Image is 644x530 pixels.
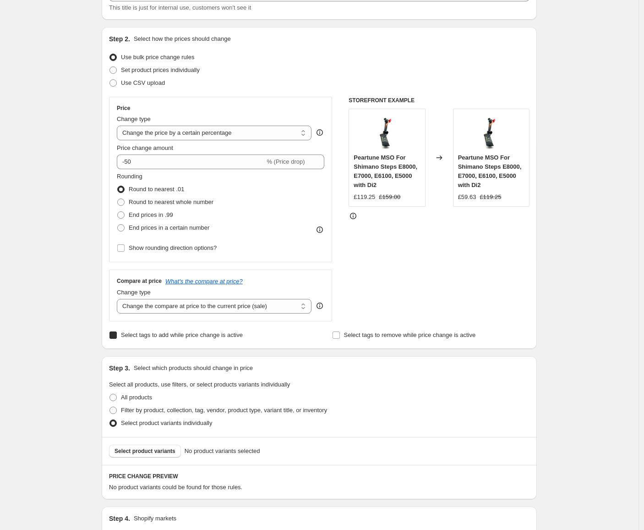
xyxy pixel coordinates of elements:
[117,155,265,169] input: -15
[121,66,200,73] span: Set product prices individually
[379,193,400,200] span: £159.00
[134,514,176,523] p: Shopify markets
[109,514,130,523] h2: Step 4.
[185,447,260,456] span: No product variants selected
[267,158,305,165] span: % (Price drop)
[134,364,253,373] p: Select which products should change in price
[117,277,162,285] h3: Compare at price
[109,381,290,388] span: Select all products, use filters, or select products variants individually
[121,331,243,338] span: Select tags to add while price change is active
[109,364,130,373] h2: Step 3.
[109,445,181,458] button: Select product variants
[121,54,194,61] span: Use bulk price change rules
[117,173,142,180] span: Rounding
[121,394,152,401] span: All products
[121,79,165,86] span: Use CSV upload
[344,331,476,338] span: Select tags to remove while price change is active
[480,193,501,200] span: £119.25
[134,34,231,44] p: Select how the prices should change
[129,224,209,231] span: End prices in a certain number
[117,144,173,151] span: Price change amount
[315,128,324,137] div: help
[165,278,243,285] button: What's the compare at price?
[115,447,175,455] span: Select product variants
[129,199,213,205] span: Round to nearest whole number
[109,34,130,44] h2: Step 2.
[369,114,405,150] img: peartune-mso-for-shimano-steps-e8000-e7000-e6100-e5000-with-di2-pt-mso-sh1-di2-1145469378_80x.jpg
[117,116,151,122] span: Change type
[117,289,151,296] span: Change type
[349,97,529,104] h6: STOREFRONT EXAMPLE
[109,484,242,491] span: No product variants could be found for those rules.
[109,4,251,11] span: This title is just for internal use, customers won't see it
[129,211,173,218] span: End prices in .99
[473,114,509,150] img: peartune-mso-for-shimano-steps-e8000-e7000-e6100-e5000-with-di2-pt-mso-sh1-di2-1145469378_80x.jpg
[109,473,529,480] h6: PRICE CHANGE PREVIEW
[121,407,327,414] span: Filter by product, collection, tag, vendor, product type, variant title, or inventory
[458,193,476,200] span: £59.63
[315,301,324,310] div: help
[117,105,130,112] h3: Price
[354,193,375,200] span: £119.25
[354,154,417,188] span: Peartune MSO For Shimano Steps E8000, E7000, E6100, E5000 with Di2
[129,186,184,193] span: Round to nearest .01
[458,154,522,188] span: Peartune MSO For Shimano Steps E8000, E7000, E6100, E5000 with Di2
[121,420,212,426] span: Select product variants individually
[129,244,217,251] span: Show rounding direction options?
